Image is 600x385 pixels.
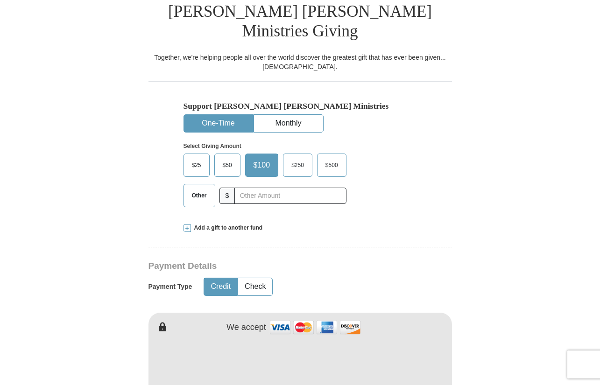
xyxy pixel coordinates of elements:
[187,158,206,172] span: $25
[184,101,417,111] h5: Support [PERSON_NAME] [PERSON_NAME] Ministries
[148,53,452,71] div: Together, we're helping people all over the world discover the greatest gift that has ever been g...
[249,158,275,172] span: $100
[238,278,272,295] button: Check
[148,261,387,272] h3: Payment Details
[184,143,241,149] strong: Select Giving Amount
[234,188,346,204] input: Other Amount
[187,189,212,203] span: Other
[191,224,263,232] span: Add a gift to another fund
[254,115,323,132] button: Monthly
[226,322,266,333] h4: We accept
[204,278,237,295] button: Credit
[148,283,192,291] h5: Payment Type
[287,158,309,172] span: $250
[219,188,235,204] span: $
[268,317,362,337] img: credit cards accepted
[218,158,237,172] span: $50
[184,115,253,132] button: One-Time
[321,158,343,172] span: $500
